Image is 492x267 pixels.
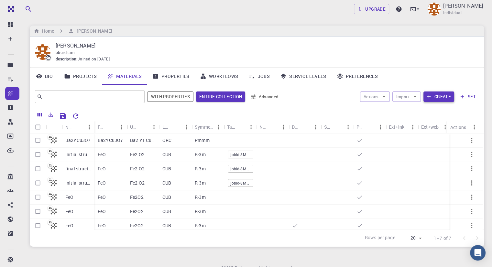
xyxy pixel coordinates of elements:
p: Rows per page: [365,234,397,242]
div: Shared [324,121,333,133]
div: Name [65,121,74,133]
p: Fe2O2 [130,194,144,200]
p: CUB [162,222,171,229]
p: 1–7 of 7 [434,235,451,241]
p: CUB [162,208,171,215]
p: CUB [162,166,171,172]
a: Upgrade [354,4,389,14]
div: Ext+web [421,121,439,133]
div: Symmetry [191,121,224,133]
p: Pmmm [195,137,210,144]
a: Service Levels [275,68,332,85]
div: Formula [98,121,106,133]
p: FeO [65,222,73,229]
div: Lattice [159,121,191,133]
p: Fe2 O2 [130,166,145,172]
p: final structure [65,166,91,172]
img: Brian Burcham [428,3,441,16]
span: bburcham [56,50,74,55]
p: FeO [98,180,106,186]
span: Joined on [DATE] [78,56,110,62]
div: 20 [399,233,423,243]
p: R-3m [195,194,206,200]
p: Fe2 O2 [130,180,145,186]
button: Menu [181,122,191,132]
p: [PERSON_NAME] [443,2,483,10]
button: Create [423,91,454,102]
p: CUB [162,180,171,186]
p: FeO [98,166,106,172]
button: set [457,91,479,102]
p: FeO [98,222,106,229]
button: Menu [375,122,386,132]
div: Ext+web [418,121,450,133]
div: Non-periodic [256,121,289,133]
button: Menu [116,122,127,132]
button: Import [392,91,421,102]
div: Shared [321,121,353,133]
div: Non-periodic [259,121,268,133]
button: Sort [268,122,278,132]
a: Projects [59,68,102,85]
p: Ba2YCu3O7 [98,137,123,144]
button: Entire collection [196,91,245,102]
p: CUB [162,194,171,200]
span: jobId-8MZj5rTJ2p38YozSK [228,152,253,157]
div: Default [289,121,321,133]
button: With properties [147,91,193,102]
div: Formula [94,121,127,133]
p: initial structure [65,151,91,158]
p: R-3m [195,151,206,158]
a: Preferences [332,68,383,85]
button: Sort [365,122,375,132]
button: Menu [246,122,256,132]
div: Unit Cell Formula [130,121,138,133]
div: Default [292,121,300,133]
img: logo [5,6,14,12]
p: FeO [98,151,106,158]
p: CUB [162,151,171,158]
span: Show only materials with calculated properties [147,91,193,102]
a: Properties [147,68,195,85]
p: FeO [98,194,106,200]
a: Bio [30,68,59,85]
button: Menu [469,122,479,132]
button: Reset Explorer Settings [69,110,82,123]
a: Workflows [195,68,244,85]
button: Menu [213,122,224,132]
button: Sort [106,122,116,132]
button: Sort [333,122,343,132]
h6: Home [39,27,54,35]
div: Name [62,121,94,133]
div: Actions [450,121,466,133]
p: FeO [65,208,73,215]
div: Ext+lnk [389,121,404,133]
button: Sort [300,122,311,132]
button: Columns [34,110,45,120]
button: Sort [235,122,246,132]
p: R-3m [195,208,206,215]
div: Actions [447,121,479,133]
div: Tags [224,121,256,133]
p: Fe2 O2 [130,151,145,158]
button: Save Explorer Settings [56,110,69,123]
div: Icon [46,121,62,133]
button: Export [45,110,56,120]
a: Materials [102,68,147,85]
div: Public [353,121,386,133]
div: Open Intercom Messenger [470,245,486,261]
button: Sort [138,122,149,132]
h6: [PERSON_NAME] [74,27,112,35]
nav: breadcrumb [32,27,114,35]
button: Menu [311,122,321,132]
div: Ext+lnk [386,121,418,133]
div: Lattice [162,121,171,133]
button: Menu [84,122,94,132]
button: Advanced [248,91,281,102]
p: Ba2 Y1 Cu3 O7 [130,137,156,144]
button: Menu [440,122,450,132]
div: Symmetry [195,121,213,133]
button: Menu [408,122,418,132]
p: [PERSON_NAME] [56,42,474,49]
div: Unit Cell Formula [127,121,159,133]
